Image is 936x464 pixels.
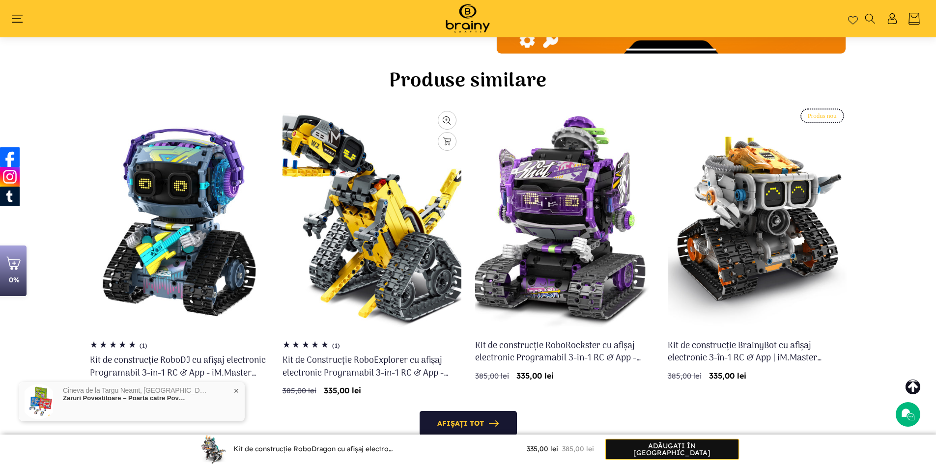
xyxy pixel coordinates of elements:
span: Adăugați în [GEOGRAPHIC_DATA] [443,137,451,145]
img: Brainy Crafts [436,2,500,34]
span: 335,00 lei [527,444,558,454]
img: Zaruri Povestitoare – Poarta către Povești Infinite [25,384,53,419]
summary: Căutați [864,13,876,24]
img: Product thumbnail [198,435,227,464]
div: Adăugați în [GEOGRAPHIC_DATA] [606,439,738,459]
a: Zaruri Povestitoare – Poarta către Povești Infinite [63,394,186,402]
div: Kit de construcție RoboDragon cu afișaj electronic Programabil 3-in-1 RC & App - iM.Master (8054) [233,444,393,454]
h2: Produse similare [90,72,847,91]
span: ✕ [233,387,239,394]
a: Kit de Construcție RoboExplorer cu afișaj electronic Programabil 3-in-1 RC & App - iM.Master (8060) [283,355,461,379]
a: Kit de construcție BrainyBot cu afișaj electronic 3-în-1 RC & App | iM.Master (8056) [668,340,847,364]
span: 385,00 lei [562,444,594,454]
p: Cineva de la Targu Neamt, [GEOGRAPHIC_DATA] a cumpărat [63,387,210,394]
a: Wishlist page link [848,14,858,24]
img: Chat icon [901,407,915,422]
a: Kit de construcție RoboDJ cu afișaj electronic Programabil 3-in-1 RC & App - iM.Master (8055) [90,355,269,379]
summary: Meniu [16,13,28,24]
a: Afișați toate produsele din colecția [420,411,517,436]
button: Adăugați în [GEOGRAPHIC_DATA] [438,132,456,151]
a: Kit de construcție RoboRockster cu afișaj electronic Programabil 3-in-1 RC & App - iM.Master (8058) [475,340,654,364]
